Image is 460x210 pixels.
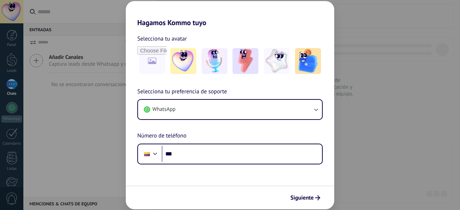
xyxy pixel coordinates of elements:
span: Selecciona tu preferencia de soporte [137,87,227,97]
img: -5.jpeg [295,48,321,74]
div: Colombia: + 57 [140,146,154,162]
span: Selecciona tu avatar [137,34,187,43]
span: Número de teléfono [137,131,187,141]
button: Siguiente [287,192,323,204]
img: -2.jpeg [202,48,227,74]
span: Siguiente [290,195,314,200]
img: -4.jpeg [264,48,290,74]
h2: Hagamos Kommo tuyo [126,1,334,27]
img: -3.jpeg [233,48,258,74]
img: -1.jpeg [170,48,196,74]
span: WhatsApp [152,106,175,113]
button: WhatsApp [138,100,322,119]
